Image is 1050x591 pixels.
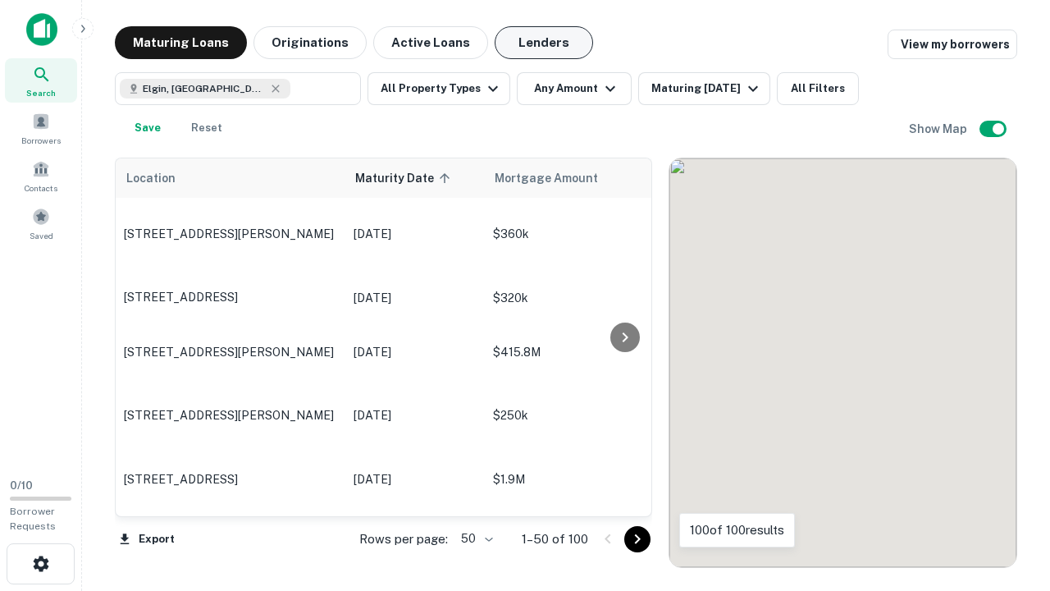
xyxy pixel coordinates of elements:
div: 0 0 [669,158,1016,567]
span: Location [126,168,176,188]
button: All Property Types [367,72,510,105]
p: $360k [493,225,657,243]
span: Contacts [25,181,57,195]
a: Search [5,58,77,103]
p: [DATE] [354,225,477,243]
a: Contacts [5,153,77,198]
p: [DATE] [354,289,477,307]
a: Borrowers [5,106,77,150]
button: Export [115,527,179,552]
p: [STREET_ADDRESS] [124,472,337,487]
th: Maturity Date [345,158,485,198]
p: 100 of 100 results [690,520,784,540]
h6: Show Map [909,120,970,138]
p: $250k [493,406,657,424]
a: View my borrowers [888,30,1017,59]
div: Maturing [DATE] [651,79,763,98]
button: All Filters [777,72,859,105]
th: Mortgage Amount [485,158,665,198]
span: 0 / 10 [10,479,33,492]
button: Originations [253,26,367,59]
p: [DATE] [354,343,477,361]
div: 50 [454,527,495,551]
button: Go to next page [624,526,651,552]
p: 1–50 of 100 [522,529,588,549]
p: [DATE] [354,470,477,488]
img: capitalize-icon.png [26,13,57,46]
button: Any Amount [517,72,632,105]
p: Rows per page: [359,529,448,549]
p: $415.8M [493,343,657,361]
button: Maturing Loans [115,26,247,59]
a: Saved [5,201,77,245]
button: Reset [180,112,233,144]
p: [DATE] [354,406,477,424]
iframe: Chat Widget [968,460,1050,538]
span: Saved [30,229,53,242]
span: Search [26,86,56,99]
span: Borrower Requests [10,506,56,532]
button: Lenders [495,26,593,59]
button: Active Loans [373,26,488,59]
p: $320k [493,289,657,307]
span: Elgin, [GEOGRAPHIC_DATA], [GEOGRAPHIC_DATA] [143,81,266,96]
th: Location [116,158,345,198]
button: Save your search to get updates of matches that match your search criteria. [121,112,174,144]
p: [STREET_ADDRESS][PERSON_NAME] [124,227,337,241]
p: [STREET_ADDRESS][PERSON_NAME] [124,408,337,423]
p: [STREET_ADDRESS][PERSON_NAME] [124,345,337,360]
p: $1.9M [493,470,657,488]
span: Maturity Date [355,168,455,188]
p: [STREET_ADDRESS] [124,290,337,305]
button: Maturing [DATE] [638,72,770,105]
span: Mortgage Amount [495,168,619,188]
span: Borrowers [21,134,61,147]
